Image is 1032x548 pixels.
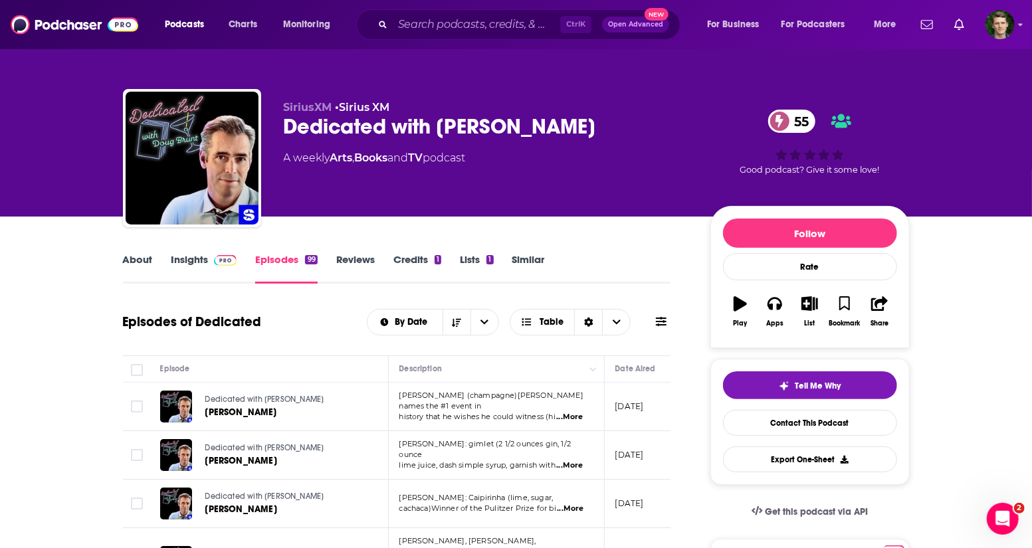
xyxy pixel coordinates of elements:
[131,449,143,461] span: Toggle select row
[1014,503,1025,513] span: 2
[369,9,693,40] div: Search podcasts, credits, & more...
[781,110,816,133] span: 55
[733,320,747,327] div: Play
[792,288,827,335] button: List
[214,255,237,266] img: Podchaser Pro
[409,151,423,164] a: TV
[395,318,432,327] span: By Date
[393,14,560,35] input: Search podcasts, credits, & more...
[435,255,441,264] div: 1
[615,449,644,460] p: [DATE]
[645,8,669,21] span: New
[512,253,545,284] a: Similar
[871,320,888,327] div: Share
[829,320,860,327] div: Bookmark
[399,391,584,411] span: [PERSON_NAME] (champagne)[PERSON_NAME] names the #1 event in
[740,165,880,175] span: Good podcast? Give it some love!
[985,10,1015,39] span: Logged in as drew.kilman
[205,395,324,404] span: Dedicated with [PERSON_NAME]
[11,12,138,37] img: Podchaser - Follow, Share and Rate Podcasts
[131,498,143,509] span: Toggle select row
[274,14,348,35] button: open menu
[585,361,601,377] button: Column Actions
[602,17,669,33] button: Open AdvancedNew
[330,151,353,164] a: Arts
[399,412,556,421] span: history that he wishes he could witness (hi
[723,446,897,472] button: Export One-Sheet
[229,15,257,34] span: Charts
[698,14,776,35] button: open menu
[540,318,564,327] span: Table
[283,15,330,34] span: Monitoring
[205,407,277,418] span: [PERSON_NAME]
[205,454,363,468] a: [PERSON_NAME]
[399,361,442,377] div: Description
[171,253,237,284] a: InsightsPodchaser Pro
[741,496,879,528] a: Get this podcast via API
[336,101,390,114] span: •
[205,503,363,516] a: [PERSON_NAME]
[987,503,1019,535] iframe: Intercom live chat
[399,493,554,502] span: [PERSON_NAME]: Caipirinha (lime, sugar,
[205,492,324,501] span: Dedicated with [PERSON_NAME]
[367,318,443,327] button: open menu
[205,442,363,454] a: Dedicated with [PERSON_NAME]
[205,491,363,503] a: Dedicated with [PERSON_NAME]
[205,394,363,406] a: Dedicated with [PERSON_NAME]
[155,14,221,35] button: open menu
[707,15,760,34] span: For Business
[126,92,258,225] img: Dedicated with Doug Brunt
[284,101,332,114] span: SiriusXM
[205,455,277,466] span: [PERSON_NAME]
[470,310,498,335] button: open menu
[556,412,583,422] span: ...More
[399,460,556,470] span: lime juice, dash simple syrup, garnish with
[916,13,938,36] a: Show notifications dropdown
[766,320,783,327] div: Apps
[486,255,493,264] div: 1
[723,410,897,436] a: Contact This Podcast
[779,381,789,391] img: tell me why sparkle
[765,506,868,517] span: Get this podcast via API
[723,288,758,335] button: Play
[510,309,631,335] button: Choose View
[123,314,262,330] h1: Episodes of Dedicated
[874,15,896,34] span: More
[827,288,862,335] button: Bookmark
[723,371,897,399] button: tell me why sparkleTell Me Why
[723,253,897,280] div: Rate
[443,310,470,335] button: Sort Direction
[399,439,571,459] span: [PERSON_NAME]: gimlet (2 1/2 ounces gin, 1/2 ounce
[220,14,265,35] a: Charts
[608,21,663,28] span: Open Advanced
[355,151,388,164] a: Books
[758,288,792,335] button: Apps
[556,460,583,471] span: ...More
[560,16,591,33] span: Ctrl K
[255,253,317,284] a: Episodes99
[388,151,409,164] span: and
[165,15,204,34] span: Podcasts
[865,14,913,35] button: open menu
[805,320,815,327] div: List
[862,288,896,335] button: Share
[615,361,656,377] div: Date Aired
[160,361,190,377] div: Episode
[393,253,441,284] a: Credits1
[205,406,363,419] a: [PERSON_NAME]
[781,15,845,34] span: For Podcasters
[340,101,390,114] a: Sirius XM
[367,309,499,335] h2: Choose List sort
[723,219,897,248] button: Follow
[615,401,644,412] p: [DATE]
[205,443,324,452] span: Dedicated with [PERSON_NAME]
[768,110,816,133] a: 55
[985,10,1015,39] button: Show profile menu
[205,503,277,515] span: [PERSON_NAME]
[773,14,865,35] button: open menu
[284,150,466,166] div: A weekly podcast
[131,401,143,412] span: Toggle select row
